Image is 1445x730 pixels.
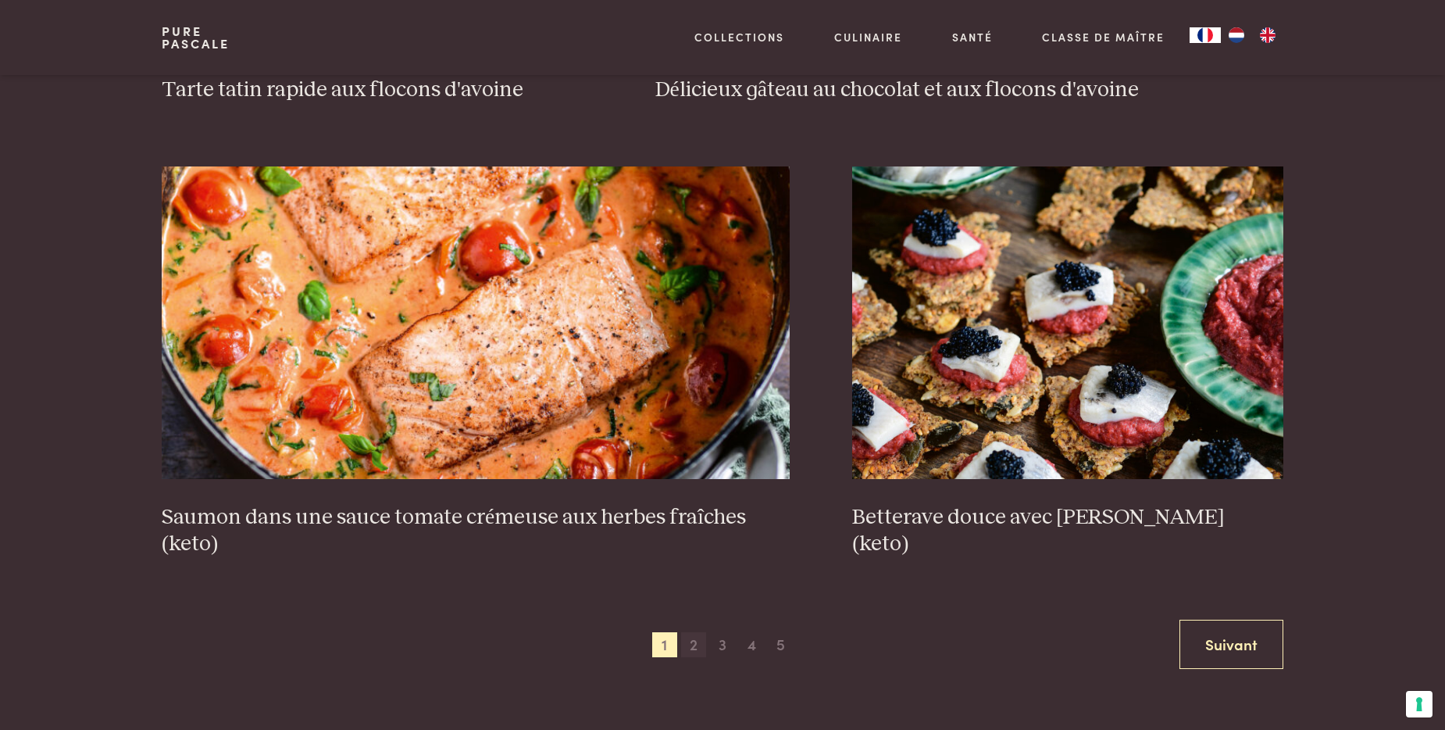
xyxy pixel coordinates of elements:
[1042,29,1165,45] a: Classe de maître
[1190,27,1283,43] aside: Language selected: Français
[162,25,230,50] a: PurePascale
[1406,691,1433,717] button: Vos préférences en matière de consentement pour les technologies de suivi
[1221,27,1283,43] ul: Language list
[1221,27,1252,43] a: NL
[834,29,902,45] a: Culinaire
[710,632,735,657] span: 3
[852,166,1283,558] a: Betterave douce avec hareng aigre (keto) Betterave douce avec [PERSON_NAME] (keto)
[694,29,784,45] a: Collections
[1179,620,1283,669] a: Suivant
[681,632,706,657] span: 2
[162,77,593,104] h3: Tarte tatin rapide aux flocons d'avoine
[655,77,1284,104] h3: Délicieux gâteau au chocolat et aux flocons d'avoine
[852,166,1283,479] img: Betterave douce avec hareng aigre (keto)
[739,632,764,657] span: 4
[1252,27,1283,43] a: EN
[768,632,793,657] span: 5
[652,632,677,657] span: 1
[1190,27,1221,43] a: FR
[162,166,790,479] img: Saumon dans une sauce tomate crémeuse aux herbes fraîches (keto)
[162,504,790,558] h3: Saumon dans une sauce tomate crémeuse aux herbes fraîches (keto)
[952,29,993,45] a: Santé
[1190,27,1221,43] div: Language
[852,504,1283,558] h3: Betterave douce avec [PERSON_NAME] (keto)
[162,166,790,558] a: Saumon dans une sauce tomate crémeuse aux herbes fraîches (keto) Saumon dans une sauce tomate cré...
